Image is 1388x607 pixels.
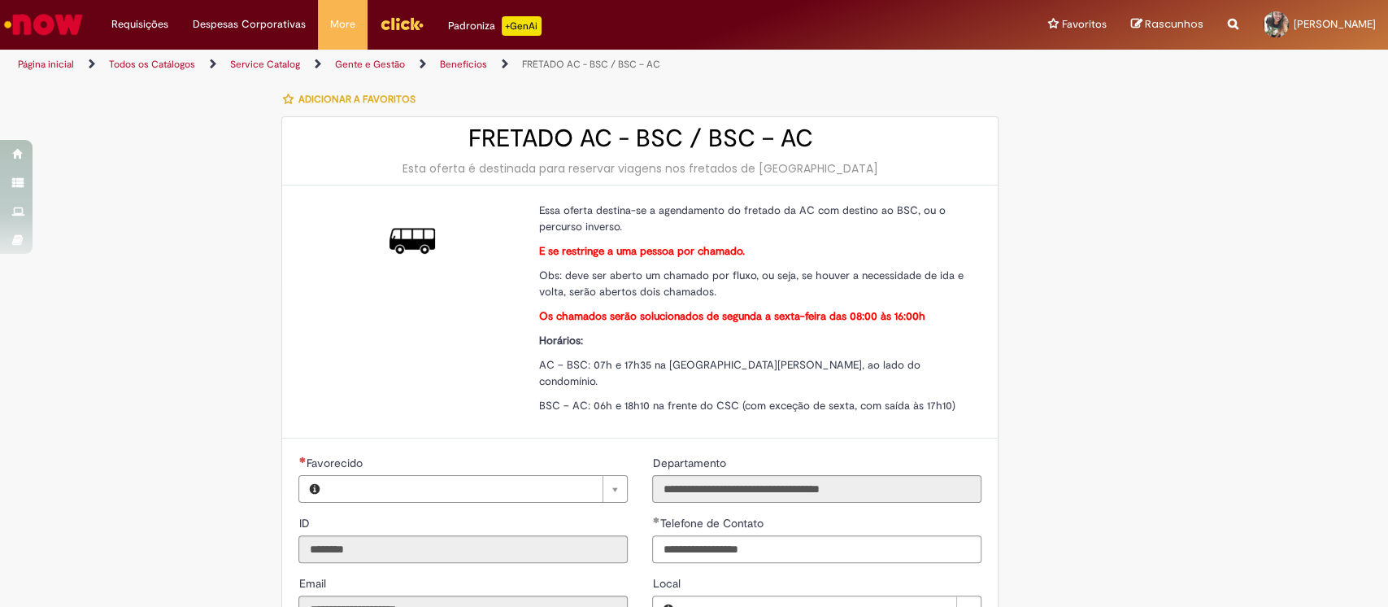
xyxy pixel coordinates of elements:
[440,58,487,71] a: Benefícios
[298,575,329,592] label: Somente leitura - Email
[281,82,424,116] button: Adicionar a Favoritos
[109,58,195,71] a: Todos os Catálogos
[18,58,74,71] a: Página inicial
[538,244,744,258] strong: E se restringe a uma pessoa por chamado.
[12,50,913,80] ul: Trilhas de página
[659,516,766,531] span: Telefone de Contato
[538,203,945,234] span: Essa oferta destina-se a agendamento do fretado da AC com destino ao BSC, ou o percurso inverso.
[652,576,683,591] span: Local
[306,456,365,470] span: Necessários - Favorecido
[329,476,627,502] a: Limpar campo Favorecido
[330,16,355,33] span: More
[298,456,306,463] span: Necessários
[380,11,424,36] img: click_logo_yellow_360x200.png
[298,535,628,563] input: ID
[1131,17,1203,33] a: Rascunhos
[298,515,312,531] label: Somente leitura - ID
[538,399,955,413] span: BSC – AC: 06h e 18h10 na frente do CSC (com exceção de sexta, com saída às 17h10)
[389,218,435,264] img: FRETADO AC - BSC / BSC – AC
[298,516,312,531] span: Somente leitura - ID
[1062,16,1107,33] span: Favoritos
[298,576,329,591] span: Somente leitura - Email
[652,456,729,470] span: Somente leitura - Departamento
[652,535,981,563] input: Telefone de Contato
[1294,17,1376,31] span: [PERSON_NAME]
[111,16,168,33] span: Requisições
[298,160,981,177] div: Esta oferta é destinada para reservar viagens nos fretados de [GEOGRAPHIC_DATA]
[652,517,659,523] span: Obrigatório Preenchido
[298,93,415,106] span: Adicionar a Favoritos
[538,309,925,323] strong: Os chamados serão solucionados de segunda a sexta-feira das 08:00 às 16:00h
[230,58,300,71] a: Service Catalog
[538,334,582,347] strong: Horários:
[502,16,542,36] p: +GenAi
[335,58,405,71] a: Gente e Gestão
[652,475,981,503] input: Departamento
[298,125,981,152] h2: FRETADO AC - BSC / BSC – AC
[1145,16,1203,32] span: Rascunhos
[538,269,963,299] span: Obs: deve ser aberto um chamado por fluxo, ou seja, se houver a necessidade de ida e volta, serão...
[538,358,920,388] span: AC – BSC: 07h e 17h35 na [GEOGRAPHIC_DATA][PERSON_NAME], ao lado do condomínio.
[193,16,306,33] span: Despesas Corporativas
[299,476,329,502] button: Favorecido, Visualizar este registro
[448,16,542,36] div: Padroniza
[652,455,729,471] label: Somente leitura - Departamento
[2,8,85,41] img: ServiceNow
[522,58,660,71] a: FRETADO AC - BSC / BSC – AC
